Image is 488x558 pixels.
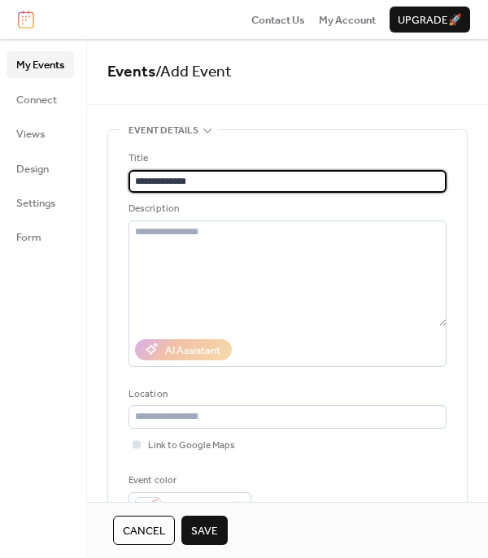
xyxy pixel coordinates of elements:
[7,224,74,250] a: Form
[7,155,74,181] a: Design
[113,516,175,545] button: Cancel
[398,12,462,28] span: Upgrade 🚀
[16,229,41,246] span: Form
[129,150,443,167] div: Title
[129,123,198,139] span: Event details
[16,161,49,177] span: Design
[129,201,443,217] div: Description
[251,12,305,28] span: Contact Us
[319,11,376,28] a: My Account
[7,51,74,77] a: My Events
[390,7,470,33] button: Upgrade🚀
[16,92,57,108] span: Connect
[148,438,235,454] span: Link to Google Maps
[16,195,55,211] span: Settings
[319,12,376,28] span: My Account
[181,516,228,545] button: Save
[155,57,232,87] span: / Add Event
[129,386,443,403] div: Location
[123,523,165,539] span: Cancel
[16,126,45,142] span: Views
[107,57,155,87] a: Events
[7,86,74,112] a: Connect
[18,11,34,28] img: logo
[7,190,74,216] a: Settings
[7,120,74,146] a: Views
[251,11,305,28] a: Contact Us
[191,523,218,539] span: Save
[16,57,64,73] span: My Events
[129,473,248,489] div: Event color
